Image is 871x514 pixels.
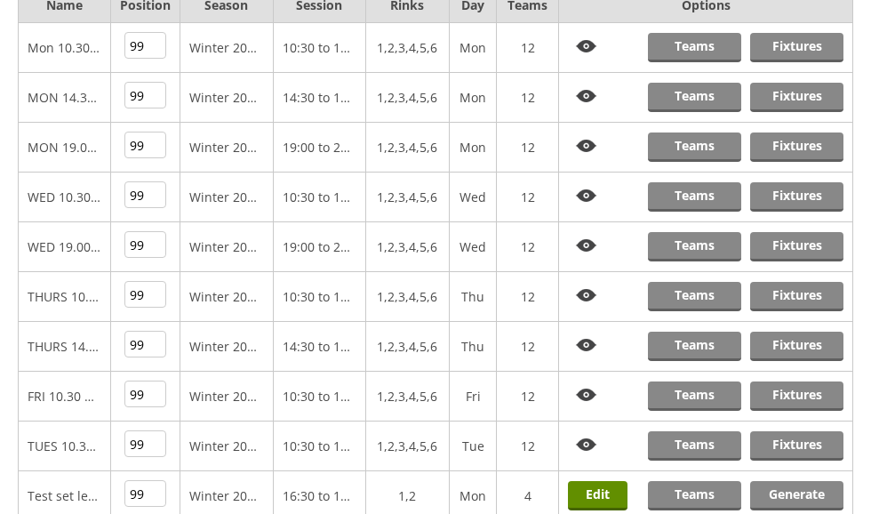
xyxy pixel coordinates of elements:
a: Fixtures [750,133,843,162]
td: MON 14.30 PAIRS [19,73,111,123]
td: 1,2,3,4,5,6 [365,173,449,222]
td: Wed [449,173,497,222]
td: 12 [497,372,559,422]
td: 10:30 to 12:30 [273,372,365,422]
td: THURS 14.30 AUSSIE PAIRS [19,322,111,372]
td: 12 [497,23,559,73]
td: Winter 2025-6 [180,73,273,123]
a: Teams [648,381,741,411]
td: Mon [449,73,497,123]
td: Winter 2025-6 [180,272,273,322]
a: Teams [648,431,741,461]
img: View [568,182,605,210]
td: WED 19.00 TRIPLES [19,222,111,272]
a: Teams [648,481,741,510]
td: 19:00 to 21:00 [273,123,365,173]
a: Teams [648,232,741,261]
td: 1,2,3,4,5,6 [365,73,449,123]
td: 1,2,3,4,5,6 [365,322,449,372]
img: View [568,431,605,459]
img: View [568,33,605,60]
td: 12 [497,173,559,222]
td: 12 [497,73,559,123]
a: Fixtures [750,182,843,212]
td: 10:30 to 12:30 [273,173,365,222]
a: Fixtures [750,83,843,112]
td: Mon [449,123,497,173]
td: 10:30 to 12:30 [273,422,365,471]
td: TUES 10.30-12.30 AUSSIE PAIRS [19,422,111,471]
td: 1,2,3,4,5,6 [365,272,449,322]
a: Teams [648,182,741,212]
td: 1,2,3,4,5,6 [365,222,449,272]
a: Teams [648,282,741,311]
td: 1,2,3,4,5,6 [365,23,449,73]
td: 14:30 to 16:30 [273,322,365,372]
td: 10:30 to 12:30 [273,23,365,73]
img: View [568,282,605,309]
td: 12 [497,272,559,322]
td: 12 [497,422,559,471]
td: 1,2,3,4,5,6 [365,372,449,422]
a: Fixtures [750,381,843,411]
img: View [568,232,605,260]
img: View [568,332,605,359]
td: Winter 2025-6 [180,23,273,73]
a: Teams [648,133,741,162]
a: Teams [648,83,741,112]
td: 1,2,3,4,5,6 [365,123,449,173]
td: Winter 2025-6 [180,372,273,422]
a: Fixtures [750,33,843,62]
td: FRI 10.30 BEGINNERS AND IMPROVERS [19,372,111,422]
td: Winter 2025-6 [180,222,273,272]
a: Teams [648,332,741,361]
td: 10:30 to 12:30 [273,272,365,322]
a: Fixtures [750,282,843,311]
td: Thu [449,322,497,372]
img: View [568,83,605,110]
td: 12 [497,123,559,173]
img: View [568,381,605,409]
td: Mon 10.30 Triples [19,23,111,73]
td: 19:00 to 21:00 [273,222,365,272]
td: Winter 2025-6 [180,422,273,471]
td: Fri [449,372,497,422]
td: 1,2,3,4,5,6 [365,422,449,471]
td: Wed [449,222,497,272]
a: Fixtures [750,431,843,461]
td: Thu [449,272,497,322]
td: THURS 10.30 TRIPLES [19,272,111,322]
td: 14:30 to 16:30 [273,73,365,123]
a: Generate [750,481,843,510]
td: Winter 2025-6 [180,173,273,222]
td: WED 10.30 TRIPLES [19,173,111,222]
td: Tue [449,422,497,471]
td: MON 19.00 PAIRS [19,123,111,173]
a: Edit [568,481,627,510]
td: Winter 2025-6 [180,322,273,372]
img: View [568,133,605,160]
td: 12 [497,222,559,272]
td: Mon [449,23,497,73]
td: Winter 2025-6 [180,123,273,173]
a: Teams [648,33,741,62]
a: Fixtures [750,332,843,361]
td: 12 [497,322,559,372]
a: Fixtures [750,232,843,261]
